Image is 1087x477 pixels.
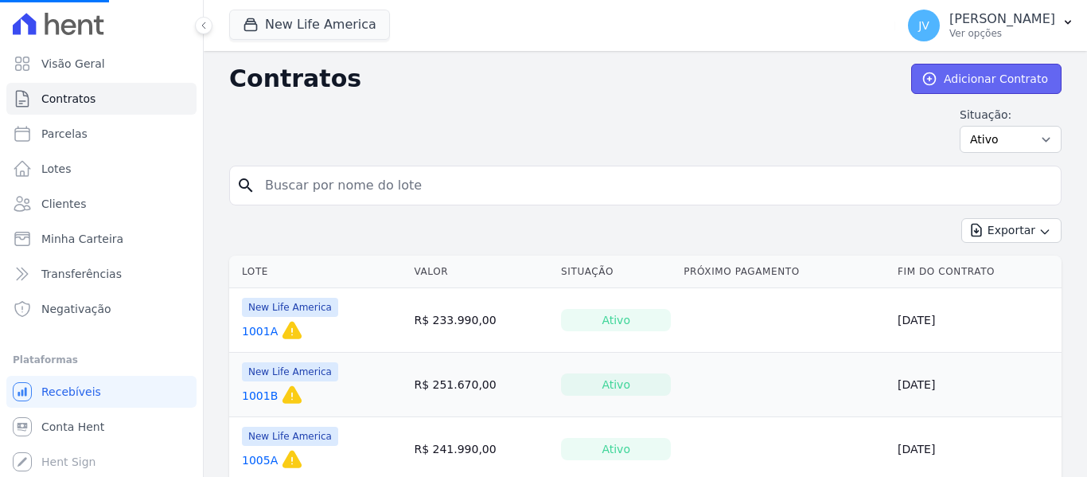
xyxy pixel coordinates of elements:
[41,56,105,72] span: Visão Geral
[891,288,1062,353] td: [DATE]
[911,64,1062,94] a: Adicionar Contrato
[41,384,101,400] span: Recebíveis
[961,218,1062,243] button: Exportar
[255,170,1054,201] input: Buscar por nome do lote
[41,196,86,212] span: Clientes
[242,298,338,317] span: New Life America
[229,65,886,93] h2: Contratos
[960,107,1062,123] label: Situação:
[949,27,1055,40] p: Ver opções
[6,293,197,325] a: Negativação
[555,256,677,288] th: Situação
[242,323,278,339] a: 1001A
[41,126,88,142] span: Parcelas
[242,427,338,446] span: New Life America
[561,309,671,331] div: Ativo
[41,231,123,247] span: Minha Carteira
[949,11,1055,27] p: [PERSON_NAME]
[6,153,197,185] a: Lotes
[242,362,338,381] span: New Life America
[6,376,197,408] a: Recebíveis
[6,118,197,150] a: Parcelas
[242,452,278,468] a: 1005A
[41,91,95,107] span: Contratos
[407,256,555,288] th: Valor
[561,438,671,460] div: Ativo
[242,388,278,404] a: 1001B
[918,20,929,31] span: JV
[13,350,190,369] div: Plataformas
[41,419,104,435] span: Conta Hent
[229,256,407,288] th: Lote
[41,266,122,282] span: Transferências
[229,10,390,40] button: New Life America
[895,3,1087,48] button: JV [PERSON_NAME] Ver opções
[6,223,197,255] a: Minha Carteira
[561,373,671,396] div: Ativo
[6,411,197,443] a: Conta Hent
[6,258,197,290] a: Transferências
[236,176,255,195] i: search
[891,256,1062,288] th: Fim do Contrato
[6,48,197,80] a: Visão Geral
[407,288,555,353] td: R$ 233.990,00
[407,353,555,417] td: R$ 251.670,00
[6,83,197,115] a: Contratos
[41,301,111,317] span: Negativação
[41,161,72,177] span: Lotes
[6,188,197,220] a: Clientes
[677,256,891,288] th: Próximo Pagamento
[891,353,1062,417] td: [DATE]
